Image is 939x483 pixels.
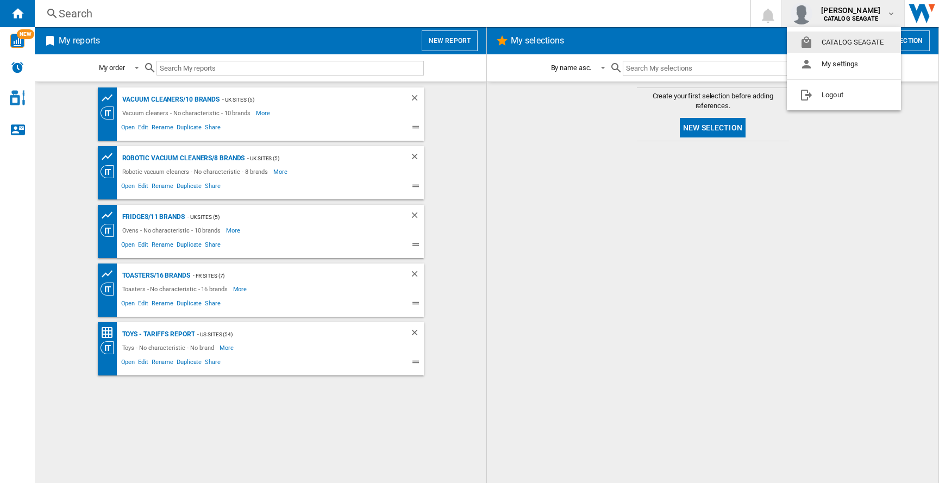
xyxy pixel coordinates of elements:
button: My settings [787,53,901,75]
button: Logout [787,84,901,106]
button: CATALOG SEAGATE [787,32,901,53]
